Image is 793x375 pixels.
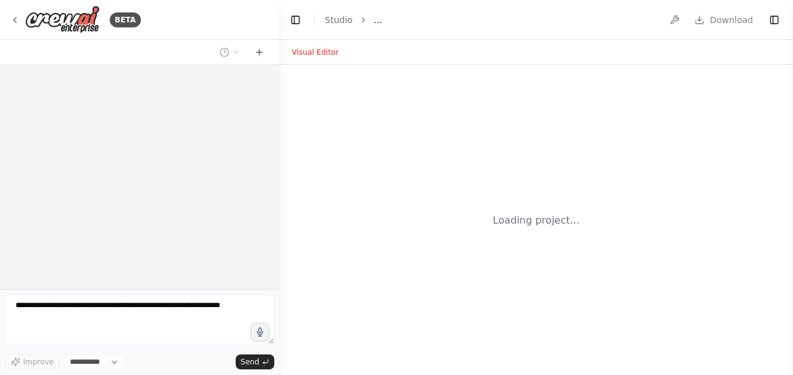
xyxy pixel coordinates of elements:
[493,213,580,228] div: Loading project...
[25,6,100,34] img: Logo
[287,11,304,29] button: Hide left sidebar
[214,45,244,60] button: Switch to previous chat
[325,15,353,25] a: Studio
[251,323,269,341] button: Click to speak your automation idea
[249,45,269,60] button: Start a new chat
[325,14,382,26] nav: breadcrumb
[374,14,382,26] span: ...
[766,11,783,29] button: Show right sidebar
[284,45,346,60] button: Visual Editor
[5,354,59,370] button: Improve
[236,354,274,369] button: Send
[110,12,141,27] div: BETA
[23,357,54,367] span: Improve
[241,357,259,367] span: Send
